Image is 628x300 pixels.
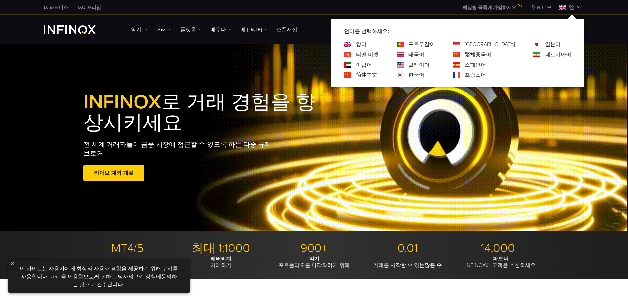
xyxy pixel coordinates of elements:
font: 한국어 [408,72,424,78]
a: 언어 [356,51,378,59]
font: 简体中文 [356,72,377,78]
font: 에 [DATE] [240,26,262,33]
font: INFINOX에 고객을 추천하세요 [465,262,536,269]
font: 프랑스어 [465,72,486,78]
font: 아랍어 [356,62,372,68]
font: 말레이어 [408,62,430,68]
a: 언어 [465,41,515,48]
font: 배우다 [210,26,226,33]
font: IX 파트너스 [44,5,68,10]
font: 태국어 [408,51,424,58]
font: 라이브 계좌 개설 [94,170,134,176]
a: 배우다 [210,26,232,34]
a: 악기 [131,26,147,34]
font: 티엔 비엣 [356,51,378,58]
font: 악기 [309,256,319,262]
a: 언어 [465,61,486,69]
font: 繁체중국어 [465,51,491,58]
a: 언어 [465,71,486,79]
font: 스페인어 [465,62,486,68]
font: 거래를 시작할 수 있는 [373,262,425,269]
a: 언어 [465,51,491,59]
font: 거래하기 [210,262,231,269]
a: 인피녹스 [39,4,73,11]
a: 거래 [156,26,172,34]
font: 무료 데모 [531,5,551,10]
a: 메일링 목록에 가입하세요 [458,5,526,10]
a: 언어 [356,61,372,69]
a: 언어 [408,71,424,79]
font: 포르투갈어 [408,41,435,48]
a: 언어 [356,71,377,79]
font: 플랫폼 [180,26,196,33]
font: 0.01 [397,241,418,255]
span: Go to slide 3 [319,222,323,226]
img: 노란색 닫기 아이콘 [10,261,15,266]
a: 언어 [408,51,424,59]
a: 언어 [545,51,571,59]
font: 이 사이트는 사용자에게 최상의 사용자 경험을 제공하기 위해 쿠키를 사용합니다. [URL]을 이용함으로써 귀하는 당사의 [20,265,178,280]
a: 라이브 계좌 개설 [83,165,144,181]
a: 언어 [545,41,561,48]
font: 메일링 목록에 가입하세요 [463,5,516,10]
font: 전 세계 거래자들이 금융 시장에 접근할 수 있도록 하는 다중 규제 브로커 [83,141,271,158]
font: 일본어 [545,41,561,48]
a: 언어 [408,41,435,48]
a: 스폰서십 [276,26,297,34]
font: IXO 프라임 [78,5,101,10]
a: 언어 [356,41,367,48]
font: 포트폴리오를 다각화하기 위해 [279,262,350,269]
a: 인피녹스 [73,4,106,11]
font: INFINOX [83,90,161,114]
a: 언어 [408,61,430,69]
a: 쿠키 정책에 [134,273,161,280]
font: 언어를 선택하세요: [344,28,389,35]
span: Go to slide 2 [312,222,316,226]
a: 플랫폼 [180,26,202,34]
font: 900+ [300,241,328,255]
font: 레버리지 [210,256,231,262]
font: 파트너 [493,256,509,262]
font: 페르시아어 [545,51,571,58]
font: 악기 [131,26,141,33]
a: 인피녹스 메뉴 [526,4,556,11]
font: MT4/5 [111,241,144,255]
font: 많은 수 [425,262,442,269]
font: 로 거래 경험을 향상시키세요 [83,90,315,135]
span: Go to slide 1 [306,222,310,226]
font: 스폰서십 [276,26,297,33]
a: INFINOX 로고 [44,25,111,34]
font: 엔 [569,4,574,11]
font: 최대 1:1000 [192,241,250,255]
font: 영어 [356,41,367,48]
font: 거래 [156,26,166,33]
a: 에 [DATE] [240,26,268,34]
font: 14,000+ [481,241,521,255]
font: [GEOGRAPHIC_DATA] [465,41,515,48]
